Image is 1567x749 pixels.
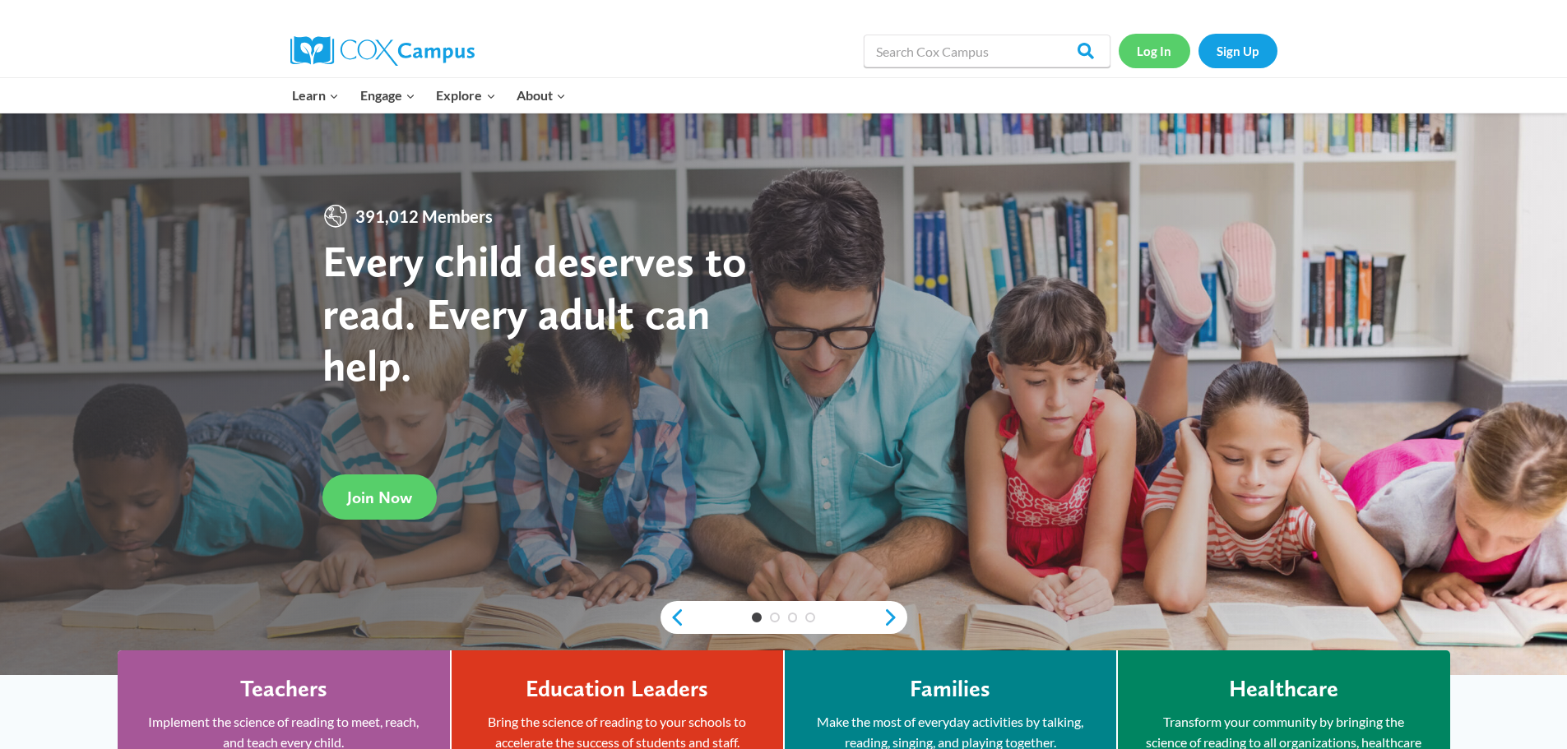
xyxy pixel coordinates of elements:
a: Log In [1119,34,1190,67]
h4: Healthcare [1229,675,1338,703]
a: Sign Up [1198,34,1277,67]
a: next [883,608,907,627]
strong: Every child deserves to read. Every adult can help. [322,234,747,391]
a: 3 [788,613,798,622]
a: 1 [752,613,762,622]
button: Child menu of About [506,78,577,113]
div: content slider buttons [661,601,907,634]
button: Child menu of Engage [350,78,426,113]
h4: Teachers [240,675,327,703]
a: Join Now [322,474,437,520]
a: 4 [805,613,815,622]
h4: Families [910,675,990,703]
button: Child menu of Learn [282,78,350,113]
button: Child menu of Explore [426,78,507,113]
a: previous [661,608,685,627]
nav: Primary Navigation [282,78,577,113]
h4: Education Leaders [526,675,708,703]
span: Join Now [347,488,412,507]
img: Cox Campus [290,36,475,66]
span: 391,012 Members [349,203,499,229]
input: Search Cox Campus [864,35,1110,67]
a: 2 [770,613,780,622]
nav: Secondary Navigation [1119,34,1277,67]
